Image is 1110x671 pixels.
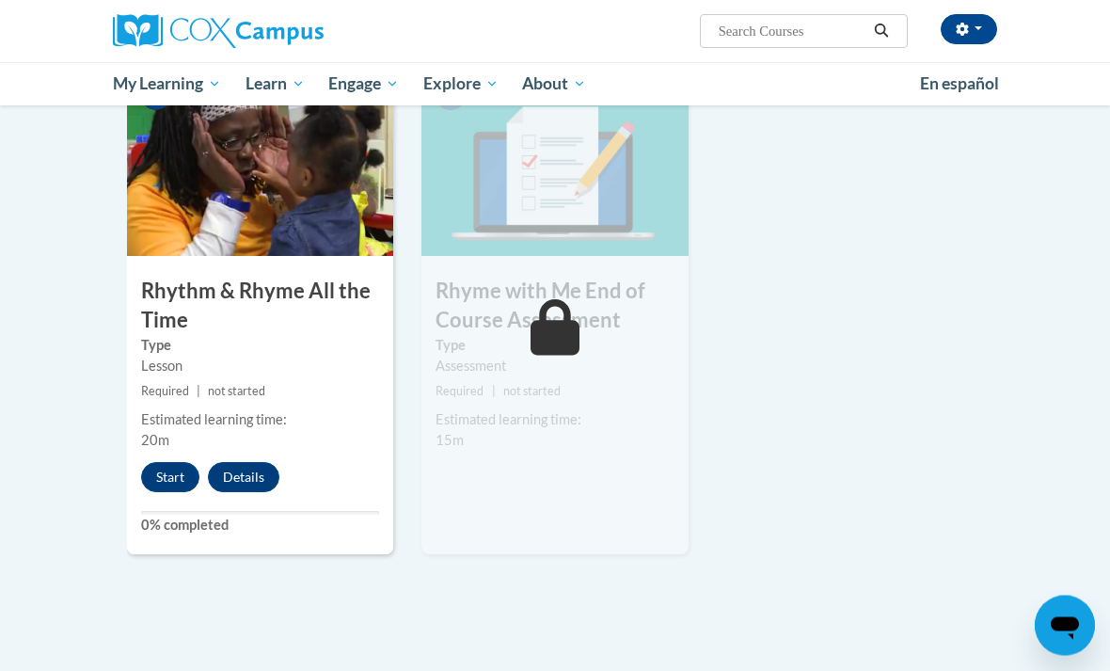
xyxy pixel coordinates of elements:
span: 15m [436,433,464,449]
label: 0% completed [141,516,379,536]
div: Lesson [141,357,379,377]
button: Start [141,463,199,493]
iframe: Button to launch messaging window [1035,596,1095,656]
a: Cox Campus [113,14,388,48]
span: 20m [141,433,169,449]
span: Required [141,385,189,399]
img: Course Image [421,69,688,257]
a: Explore [411,62,511,105]
a: Learn [233,62,317,105]
label: Type [436,336,674,357]
a: Engage [316,62,411,105]
div: Estimated learning time: [141,410,379,431]
div: Estimated learning time: [436,410,674,431]
img: Course Image [127,69,393,257]
button: Search [867,20,896,42]
span: Learn [246,72,305,95]
div: Assessment [436,357,674,377]
span: Explore [423,72,499,95]
button: Account Settings [941,14,997,44]
span: My Learning [113,72,221,95]
span: | [492,385,496,399]
label: Type [141,336,379,357]
img: Cox Campus [113,14,324,48]
span: not started [208,385,265,399]
span: not started [503,385,561,399]
h3: Rhyme with Me End of Course Assessment [421,278,688,336]
span: About [522,72,586,95]
a: About [511,62,599,105]
span: Required [436,385,484,399]
h3: Rhythm & Rhyme All the Time [127,278,393,336]
div: Main menu [99,62,1011,105]
a: En español [908,64,1011,104]
span: En español [920,73,999,93]
input: Search Courses [717,20,867,42]
a: My Learning [101,62,233,105]
span: Engage [328,72,399,95]
button: Details [208,463,279,493]
span: | [197,385,200,399]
